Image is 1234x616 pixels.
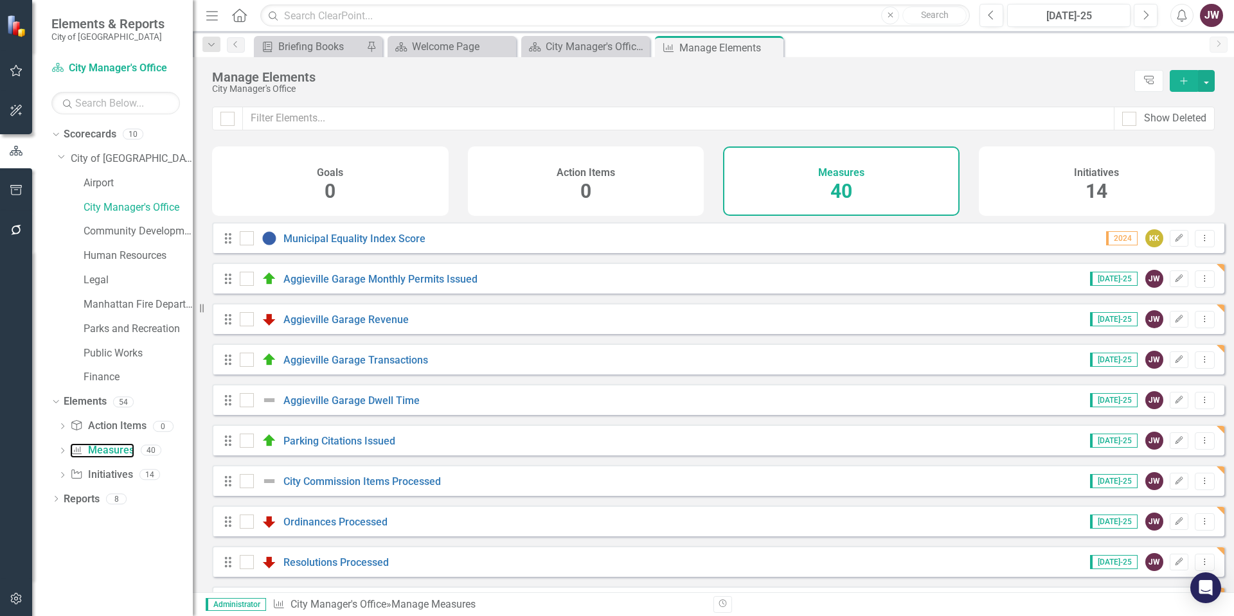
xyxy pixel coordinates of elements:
[1090,474,1138,488] span: [DATE]-25
[153,421,174,432] div: 0
[70,443,134,458] a: Measures
[262,312,277,327] img: Below Target
[325,180,335,202] span: 0
[412,39,513,55] div: Welcome Page
[84,176,193,191] a: Airport
[262,514,277,529] img: Below Target
[84,322,193,337] a: Parks and Recreation
[1090,353,1138,367] span: [DATE]-25
[818,167,864,179] h4: Measures
[283,435,395,447] a: Parking Citations Issued
[64,127,116,142] a: Scorecards
[6,15,29,37] img: ClearPoint Strategy
[1145,310,1163,328] div: JW
[260,4,970,27] input: Search ClearPoint...
[679,40,780,56] div: Manage Elements
[830,180,852,202] span: 40
[1106,231,1138,245] span: 2024
[64,492,100,507] a: Reports
[70,468,132,482] a: Initiatives
[1145,351,1163,369] div: JW
[283,475,441,488] a: City Commission Items Processed
[1090,434,1138,448] span: [DATE]-25
[70,419,146,434] a: Action Items
[84,370,193,385] a: Finance
[139,470,160,480] div: 14
[1007,4,1131,27] button: [DATE]-25
[84,224,193,239] a: Community Development
[546,39,647,55] div: City Manager's Office Welcome Page
[317,167,343,179] h4: Goals
[557,167,615,179] h4: Action Items
[1145,270,1163,288] div: JW
[1145,513,1163,531] div: JW
[1190,572,1221,603] div: Open Intercom Messenger
[1145,472,1163,490] div: JW
[262,271,277,286] img: On Target
[242,107,1114,130] input: Filter Elements...
[1074,167,1119,179] h4: Initiatives
[206,598,266,611] span: Administrator
[524,39,647,55] a: City Manager's Office Welcome Page
[84,200,193,215] a: City Manager's Office
[580,180,591,202] span: 0
[283,354,428,366] a: Aggieville Garage Transactions
[51,31,165,42] small: City of [GEOGRAPHIC_DATA]
[283,516,388,528] a: Ordinances Processed
[113,396,134,407] div: 54
[1200,4,1223,27] button: JW
[1090,393,1138,407] span: [DATE]-25
[84,297,193,312] a: Manhattan Fire Department
[1090,312,1138,326] span: [DATE]-25
[262,433,277,448] img: On Target
[84,273,193,288] a: Legal
[262,231,277,246] img: No Target
[71,152,193,166] a: City of [GEOGRAPHIC_DATA]
[921,10,949,20] span: Search
[123,129,143,140] div: 10
[278,39,363,55] div: Briefing Books
[1086,180,1107,202] span: 14
[283,233,425,245] a: Municipal Equality Index Score
[1145,432,1163,450] div: JW
[1090,272,1138,286] span: [DATE]-25
[283,394,420,407] a: Aggieville Garage Dwell Time
[64,394,107,409] a: Elements
[1090,555,1138,569] span: [DATE]-25
[51,61,180,76] a: City Manager's Office
[257,39,363,55] a: Briefing Books
[84,346,193,361] a: Public Works
[902,6,967,24] button: Search
[1144,111,1206,126] div: Show Deleted
[1145,553,1163,571] div: JW
[84,249,193,263] a: Human Resources
[283,556,389,568] a: Resolutions Processed
[262,392,277,408] img: Not Defined
[1145,391,1163,409] div: JW
[51,16,165,31] span: Elements & Reports
[262,554,277,570] img: Below Target
[283,313,409,326] a: Aggieville Garage Revenue
[106,493,127,504] div: 8
[273,597,704,612] div: » Manage Measures
[391,39,513,55] a: Welcome Page
[212,70,1128,84] div: Manage Elements
[1012,8,1126,24] div: [DATE]-25
[262,352,277,367] img: On Target
[51,92,180,114] input: Search Below...
[1145,229,1163,247] div: KK
[212,84,1128,94] div: City Manager's Office
[262,473,277,489] img: Not Defined
[283,273,478,285] a: Aggieville Garage Monthly Permits Issued
[291,598,386,610] a: City Manager's Office
[141,445,161,456] div: 40
[1090,515,1138,529] span: [DATE]-25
